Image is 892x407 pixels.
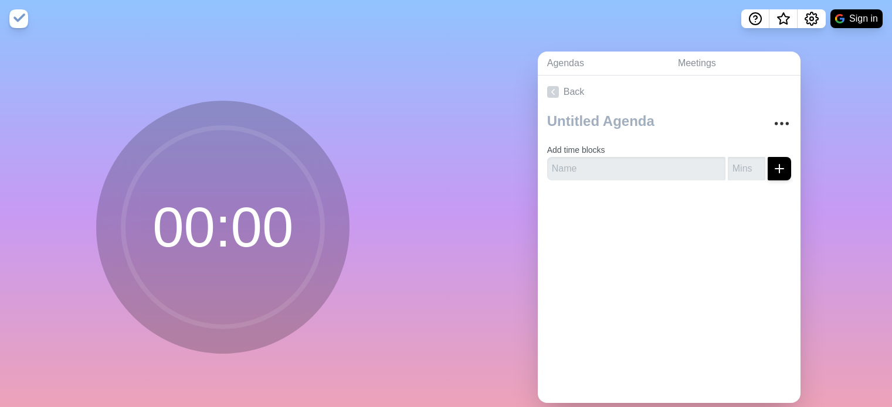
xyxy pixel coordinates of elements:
img: timeblocks logo [9,9,28,28]
label: Add time blocks [547,145,605,155]
img: google logo [835,14,844,23]
button: Settings [798,9,826,28]
input: Mins [728,157,765,180]
a: Agendas [538,52,669,76]
button: Help [741,9,769,28]
button: More [770,112,793,135]
button: Sign in [830,9,883,28]
a: Meetings [669,52,801,76]
button: What’s new [769,9,798,28]
a: Back [538,76,801,108]
input: Name [547,157,725,180]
